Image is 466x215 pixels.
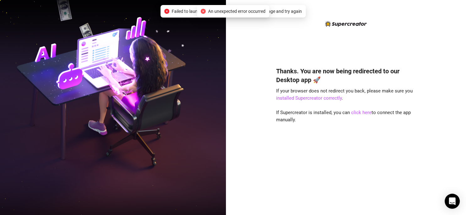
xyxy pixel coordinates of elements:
[276,88,413,101] span: If your browser does not redirect you back, please make sure you .
[208,8,265,15] span: An unexpected error occurred
[325,21,367,27] img: logo-BBDzfeDw.svg
[172,8,302,15] span: Failed to launch desktop app. Please refresh the page and try again
[445,194,460,209] div: Open Intercom Messenger
[351,110,372,115] a: click here
[276,110,411,123] span: If Supercreator is installed, you can to connect the app manually.
[276,67,416,84] h4: Thanks. You are now being redirected to our Desktop app 🚀
[201,9,206,14] span: close-circle
[164,9,169,14] span: close-circle
[276,95,342,101] a: installed Supercreator correctly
